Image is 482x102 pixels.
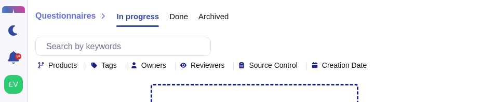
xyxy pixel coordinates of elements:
span: In progress [116,12,159,20]
span: Owners [141,62,166,69]
img: user [4,75,23,94]
span: Tags [101,62,117,69]
span: Products [48,62,77,69]
input: Search by keywords [41,37,210,55]
span: Questionnaires [35,12,96,20]
span: Source Control [249,62,297,69]
span: Reviewers [191,62,224,69]
span: Archived [198,12,229,20]
div: 9+ [15,53,21,60]
span: Done [169,12,188,20]
span: Creation Date [322,62,367,69]
button: user [2,73,30,96]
